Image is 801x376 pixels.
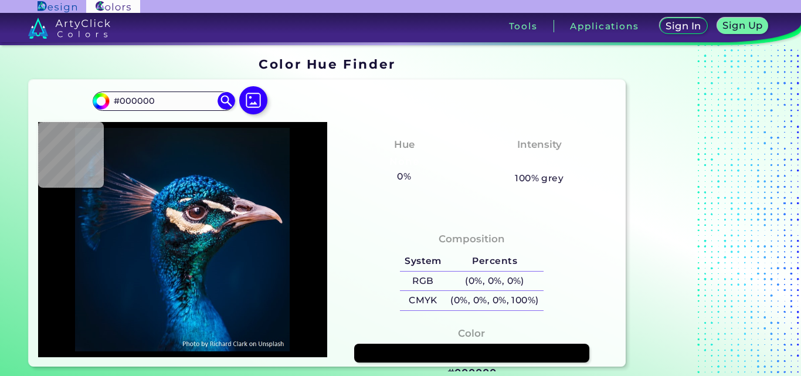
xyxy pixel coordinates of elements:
h5: Sign Up [724,21,762,31]
img: img_pavlin.jpg [44,128,321,351]
h1: Color Hue Finder [259,55,395,73]
input: type color.. [110,93,219,109]
h5: RGB [400,272,446,291]
h5: (0%, 0%, 0%) [446,272,544,291]
h3: Applications [570,22,639,31]
h4: Intensity [517,136,562,153]
h4: Hue [394,136,415,153]
a: Sign In [661,18,707,34]
h5: (0%, 0%, 0%, 100%) [446,291,544,310]
h5: System [400,252,446,271]
h5: 0% [393,169,416,184]
img: icon search [218,92,235,110]
h3: None [385,155,424,169]
h4: Color [458,325,485,342]
h5: CMYK [400,291,446,310]
h5: Sign In [667,22,700,31]
h3: None [520,155,559,169]
h4: Composition [439,231,505,248]
h3: Tools [509,22,538,31]
img: ArtyClick Design logo [38,1,77,12]
h5: 100% grey [515,171,564,186]
img: logo_artyclick_colors_white.svg [28,18,111,39]
h5: Percents [446,252,544,271]
a: Sign Up [718,18,767,34]
img: icon picture [239,86,267,114]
